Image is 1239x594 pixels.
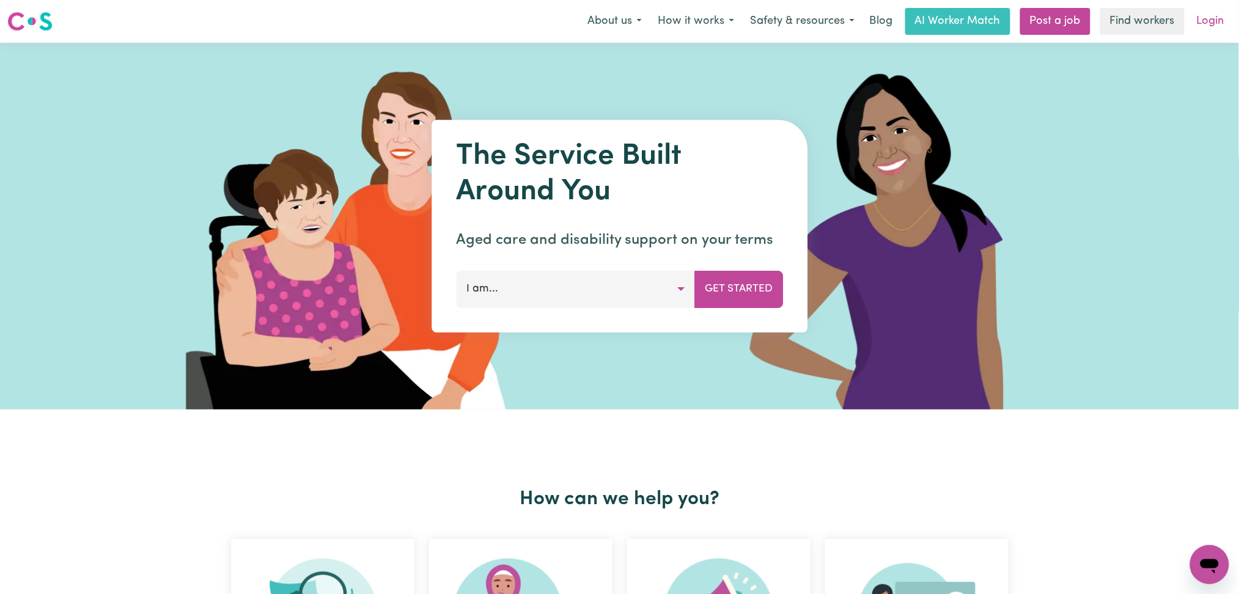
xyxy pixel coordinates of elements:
a: Login [1189,8,1232,35]
p: Aged care and disability support on your terms [456,229,783,251]
button: Get Started [694,271,783,307]
button: How it works [650,9,742,34]
img: Careseekers logo [7,10,53,32]
a: Find workers [1100,8,1185,35]
h1: The Service Built Around You [456,139,783,210]
a: AI Worker Match [905,8,1010,35]
button: About us [579,9,650,34]
iframe: Button to launch messaging window [1190,545,1229,584]
a: Blog [862,8,900,35]
button: I am... [456,271,695,307]
a: Careseekers logo [7,7,53,35]
button: Safety & resources [742,9,862,34]
a: Post a job [1020,8,1090,35]
h2: How can we help you? [224,488,1016,511]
